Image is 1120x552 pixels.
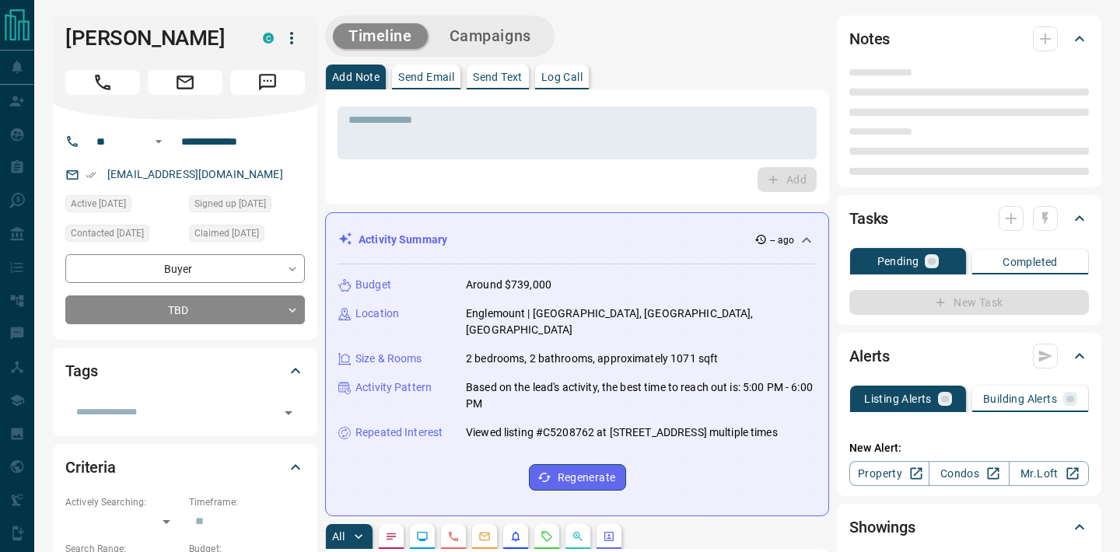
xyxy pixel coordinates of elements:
[333,23,428,49] button: Timeline
[355,306,399,322] p: Location
[263,33,274,44] div: condos.ca
[71,196,126,211] span: Active [DATE]
[849,461,929,486] a: Property
[65,70,140,95] span: Call
[65,295,305,324] div: TBD
[473,72,523,82] p: Send Text
[65,358,97,383] h2: Tags
[194,225,259,241] span: Claimed [DATE]
[529,464,626,491] button: Regenerate
[877,256,919,267] p: Pending
[849,26,890,51] h2: Notes
[983,393,1057,404] p: Building Alerts
[447,530,460,543] svg: Calls
[572,530,584,543] svg: Opportunities
[849,337,1089,375] div: Alerts
[509,530,522,543] svg: Listing Alerts
[434,23,547,49] button: Campaigns
[338,225,816,254] div: Activity Summary-- ago
[849,515,915,540] h2: Showings
[541,530,553,543] svg: Requests
[355,277,391,293] p: Budget
[398,72,454,82] p: Send Email
[107,168,283,180] a: [EMAIL_ADDRESS][DOMAIN_NAME]
[864,393,932,404] p: Listing Alerts
[849,206,888,231] h2: Tasks
[466,306,816,338] p: Englemount | [GEOGRAPHIC_DATA], [GEOGRAPHIC_DATA], [GEOGRAPHIC_DATA]
[65,26,240,51] h1: [PERSON_NAME]
[849,20,1089,58] div: Notes
[65,449,305,486] div: Criteria
[466,351,718,367] p: 2 bedrooms, 2 bathrooms, approximately 1071 sqft
[849,440,1089,456] p: New Alert:
[359,232,447,248] p: Activity Summary
[355,379,432,396] p: Activity Pattern
[189,195,305,217] div: Tue Sep 09 2025
[466,424,778,441] p: Viewed listing #C5208762 at [STREET_ADDRESS] multiple times
[541,72,583,82] p: Log Call
[849,508,1089,546] div: Showings
[355,351,422,367] p: Size & Rooms
[416,530,429,543] svg: Lead Browsing Activity
[466,277,551,293] p: Around $739,000
[770,233,794,247] p: -- ago
[849,200,1089,237] div: Tasks
[332,72,380,82] p: Add Note
[71,225,144,241] span: Contacted [DATE]
[65,195,181,217] div: Tue Sep 09 2025
[1009,461,1089,486] a: Mr.Loft
[86,169,96,180] svg: Email Verified
[65,254,305,283] div: Buyer
[65,455,116,480] h2: Criteria
[65,495,181,509] p: Actively Searching:
[466,379,816,412] p: Based on the lead's activity, the best time to reach out is: 5:00 PM - 6:00 PM
[189,225,305,246] div: Tue Sep 09 2025
[148,70,222,95] span: Email
[849,344,890,369] h2: Alerts
[603,530,615,543] svg: Agent Actions
[355,424,443,441] p: Repeated Interest
[189,495,305,509] p: Timeframe:
[65,225,181,246] div: Wed Sep 10 2025
[1003,257,1058,267] p: Completed
[332,531,345,542] p: All
[65,352,305,390] div: Tags
[230,70,305,95] span: Message
[929,461,1009,486] a: Condos
[194,196,266,211] span: Signed up [DATE]
[149,132,168,151] button: Open
[478,530,491,543] svg: Emails
[385,530,397,543] svg: Notes
[278,402,299,424] button: Open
